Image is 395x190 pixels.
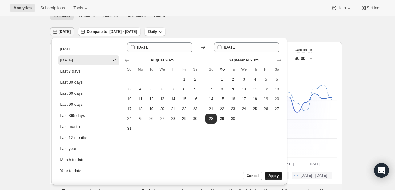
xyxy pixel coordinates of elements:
button: Sunday September 7 2025 [205,84,217,94]
span: 29 [181,116,187,121]
th: Friday [179,65,190,74]
span: 3 [241,77,247,82]
button: Year to date [58,166,119,176]
th: Monday [217,65,228,74]
span: Mo [137,67,143,72]
button: Thursday August 7 2025 [168,84,179,94]
button: Friday September 5 2025 [260,74,272,84]
span: 11 [252,87,258,92]
th: Wednesday [239,65,250,74]
button: Friday August 8 2025 [179,84,190,94]
span: Su [208,67,214,72]
button: Friday September 26 2025 [260,104,272,114]
span: 20 [159,106,166,111]
button: Sunday September 21 2025 [205,104,217,114]
span: 21 [170,106,176,111]
th: Thursday [168,65,179,74]
button: Thursday September 11 2025 [249,84,260,94]
span: [DATE] - [DATE] [300,173,327,178]
div: Open Intercom Messenger [374,163,389,178]
div: Last 7 days [60,68,80,74]
span: 7 [170,87,176,92]
th: Saturday [272,65,283,74]
span: 8 [219,87,225,92]
span: [DATE] [59,29,71,34]
span: 10 [241,87,247,92]
button: Thursday August 14 2025 [168,94,179,104]
span: 1 [181,77,187,82]
button: Wednesday September 24 2025 [239,104,250,114]
span: 8 [181,87,187,92]
button: Saturday August 23 2025 [190,104,201,114]
button: Wednesday August 20 2025 [157,104,168,114]
button: Sunday August 17 2025 [124,104,135,114]
span: 20 [274,97,280,101]
span: 31 [126,126,132,131]
span: Help [337,6,346,10]
text: [DATE] [282,162,294,166]
button: Today Monday September 29 2025 [217,114,228,124]
th: Saturday [190,65,201,74]
span: Compare to: [DATE] - [DATE] [87,29,137,34]
span: 17 [241,97,247,101]
span: 27 [159,116,166,121]
button: Compare to: [DATE] - [DATE] [78,27,141,36]
button: Last 60 days [58,89,119,98]
span: 1 [219,77,225,82]
span: 15 [219,97,225,101]
button: [DATE] - [DATE] [292,172,332,179]
span: 16 [230,97,236,101]
div: Last 60 days [60,90,83,97]
span: 5 [263,77,269,82]
button: Tuesday September 16 2025 [228,94,239,104]
span: 2 [192,77,198,82]
th: Sunday [205,65,217,74]
button: Tuesday August 5 2025 [146,84,157,94]
span: 6 [159,87,166,92]
div: Last 90 days [60,101,83,108]
th: Wednesday [157,65,168,74]
span: 9 [192,87,198,92]
button: Friday September 19 2025 [260,94,272,104]
span: 4 [252,77,258,82]
button: Friday August 1 2025 [179,74,190,84]
span: 18 [252,97,258,101]
span: 28 [208,116,214,121]
span: We [241,67,247,72]
button: Saturday September 27 2025 [272,104,283,114]
span: 4 [137,87,143,92]
button: Saturday August 30 2025 [190,114,201,124]
span: 23 [230,106,236,111]
span: 26 [148,116,154,121]
button: [DATE] [58,55,119,65]
span: Tu [230,67,236,72]
span: Su [126,67,132,72]
button: Tuesday September 2 2025 [228,74,239,84]
div: [DATE] [60,57,73,63]
p: $0.00 [295,55,306,61]
button: Wednesday August 27 2025 [157,114,168,124]
button: Last 30 days [58,77,119,87]
span: Sa [192,67,198,72]
button: Friday August 22 2025 [179,104,190,114]
span: 27 [274,106,280,111]
button: Saturday September 13 2025 [272,84,283,94]
div: [DATE] [60,46,72,52]
button: Wednesday September 3 2025 [239,74,250,84]
div: Last 12 months [60,135,87,141]
span: 30 [192,116,198,121]
button: Subscriptions [37,4,68,12]
button: Friday August 15 2025 [179,94,190,104]
span: Fr [263,67,269,72]
th: Sunday [124,65,135,74]
button: Monday August 25 2025 [135,114,146,124]
span: Settings [367,6,381,10]
button: Settings [357,4,385,12]
span: 12 [148,97,154,101]
button: Monday September 22 2025 [217,104,228,114]
button: Apply [265,172,282,180]
button: Cancel [243,172,262,180]
button: Tools [70,4,93,12]
button: Tuesday September 30 2025 [228,114,239,124]
button: Month to date [58,155,119,165]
